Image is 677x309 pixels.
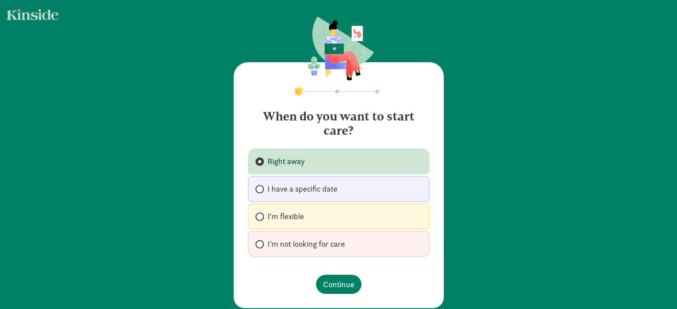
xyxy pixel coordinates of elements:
[268,211,304,222] span: I'm flexible
[323,278,354,290] span: Continue
[268,156,305,167] span: Right away
[248,102,430,138] h4: When do you want to start care?
[268,239,345,249] span: I’m not looking for care
[316,275,361,294] button: Continue
[268,184,337,194] span: I have a specific date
